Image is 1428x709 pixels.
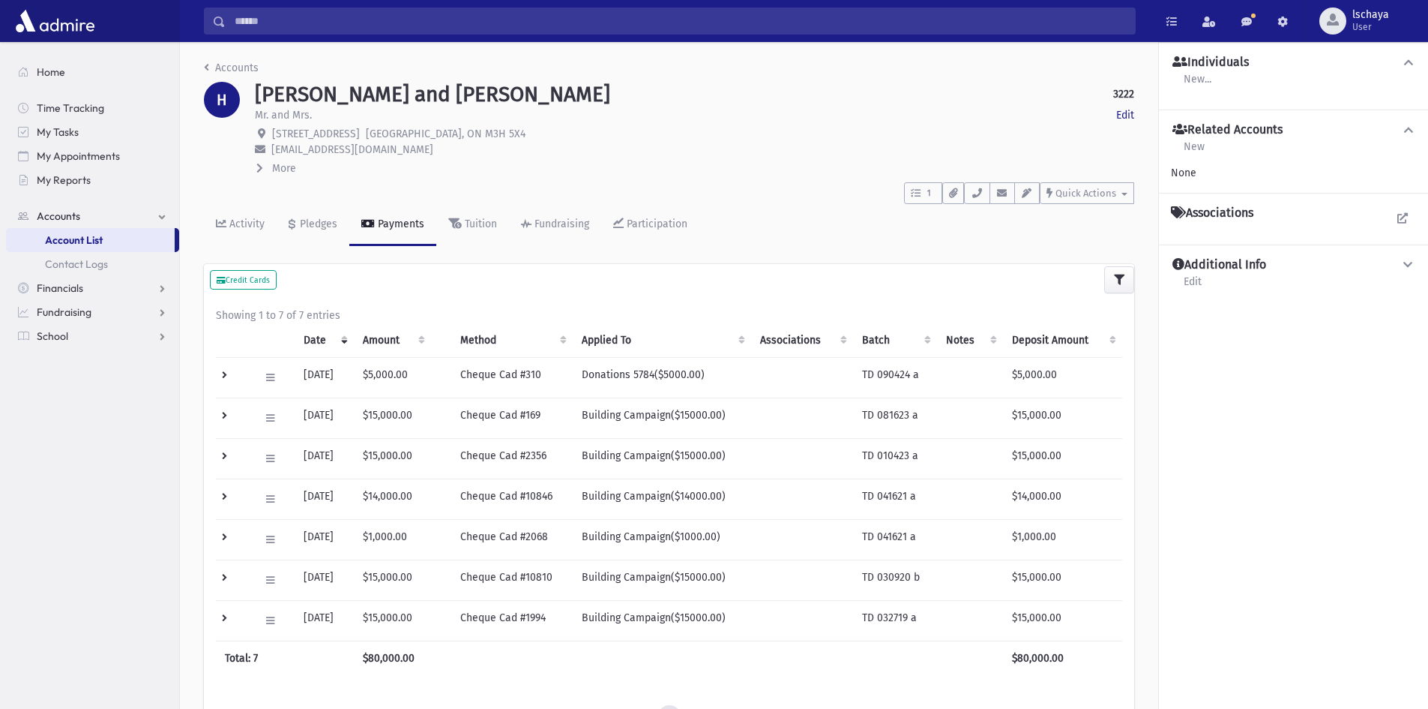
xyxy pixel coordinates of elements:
[204,204,277,246] a: Activity
[12,6,98,36] img: AdmirePro
[354,357,431,398] td: $5,000.00
[255,107,312,123] p: Mr. and Mrs.
[853,398,937,438] td: TD 081623 a
[451,398,573,438] td: Cheque Cad #169
[354,479,431,519] td: $14,000.00
[751,323,853,358] th: Associations: activate to sort column ascending
[853,519,937,560] td: TD 041621 a
[1171,206,1253,221] h4: Associations
[451,560,573,600] td: Cheque Cad #10810
[295,438,354,479] td: [DATE]
[1172,122,1283,138] h4: Related Accounts
[210,270,277,290] button: Credit Cards
[451,323,573,358] th: Method: activate to sort column ascending
[45,233,103,247] span: Account List
[1171,122,1416,138] button: Related Accounts
[1055,188,1116,199] span: Quick Actions
[1183,273,1202,300] a: Edit
[573,560,751,600] td: Building Campaign($15000.00)
[6,60,179,84] a: Home
[349,204,436,246] a: Payments
[216,308,1122,323] div: Showing 1 to 7 of 7 entries
[272,128,360,140] span: [STREET_ADDRESS]
[451,600,573,641] td: Cheque Cad #1994
[1172,55,1249,71] h4: Individuals
[37,173,91,187] span: My Reports
[6,300,179,324] a: Fundraising
[1172,257,1266,273] h4: Additional Info
[531,218,589,230] div: Fundraising
[6,252,179,276] a: Contact Logs
[1003,398,1122,438] td: $15,000.00
[45,257,108,271] span: Contact Logs
[204,62,259,74] a: Accounts
[6,276,179,300] a: Financials
[354,600,431,641] td: $15,000.00
[354,560,431,600] td: $15,000.00
[451,357,573,398] td: Cheque Cad #310
[204,60,259,82] nav: breadcrumb
[853,600,937,641] td: TD 032719 a
[37,329,68,343] span: School
[271,143,433,156] span: [EMAIL_ADDRESS][DOMAIN_NAME]
[1003,519,1122,560] td: $1,000.00
[37,101,104,115] span: Time Tracking
[366,128,525,140] span: [GEOGRAPHIC_DATA], ON M3H 5X4
[295,357,354,398] td: [DATE]
[853,479,937,519] td: TD 041621 a
[1003,641,1122,675] th: $80,000.00
[354,323,431,358] th: Amount: activate to sort column ascending
[354,519,431,560] td: $1,000.00
[573,519,751,560] td: Building Campaign($1000.00)
[6,204,179,228] a: Accounts
[226,8,1135,35] input: Search
[1116,107,1134,123] a: Edit
[295,398,354,438] td: [DATE]
[1183,138,1205,165] a: New
[217,275,270,285] small: Credit Cards
[37,305,91,319] span: Fundraising
[853,560,937,600] td: TD 030920 b
[216,641,354,675] th: Total: 7
[354,398,431,438] td: $15,000.00
[375,218,424,230] div: Payments
[451,438,573,479] td: Cheque Cad #2356
[255,82,610,107] h1: [PERSON_NAME] and [PERSON_NAME]
[354,438,431,479] td: $15,000.00
[853,323,937,358] th: Batch: activate to sort column ascending
[451,479,573,519] td: Cheque Cad #10846
[354,641,431,675] th: $80,000.00
[573,600,751,641] td: Building Campaign($15000.00)
[624,218,687,230] div: Participation
[1003,560,1122,600] td: $15,000.00
[573,357,751,398] td: Donations 5784($5000.00)
[1171,165,1416,181] div: None
[37,149,120,163] span: My Appointments
[295,323,354,358] th: Date: activate to sort column ascending
[6,144,179,168] a: My Appointments
[297,218,337,230] div: Pledges
[204,82,240,118] div: H
[853,357,937,398] td: TD 090424 a
[573,438,751,479] td: Building Campaign($15000.00)
[451,519,573,560] td: Cheque Cad #2068
[573,323,751,358] th: Applied To: activate to sort column ascending
[937,323,1003,358] th: Notes: activate to sort column ascending
[37,209,80,223] span: Accounts
[37,281,83,295] span: Financials
[255,161,298,176] button: More
[277,204,349,246] a: Pledges
[1171,257,1416,273] button: Additional Info
[573,398,751,438] td: Building Campaign($15000.00)
[6,96,179,120] a: Time Tracking
[6,324,179,348] a: School
[1040,182,1134,204] button: Quick Actions
[1352,21,1389,33] span: User
[226,218,265,230] div: Activity
[1003,323,1122,358] th: Deposit Amount: activate to sort column ascending
[295,519,354,560] td: [DATE]
[904,182,942,204] button: 1
[295,560,354,600] td: [DATE]
[6,228,175,252] a: Account List
[573,479,751,519] td: Building Campaign($14000.00)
